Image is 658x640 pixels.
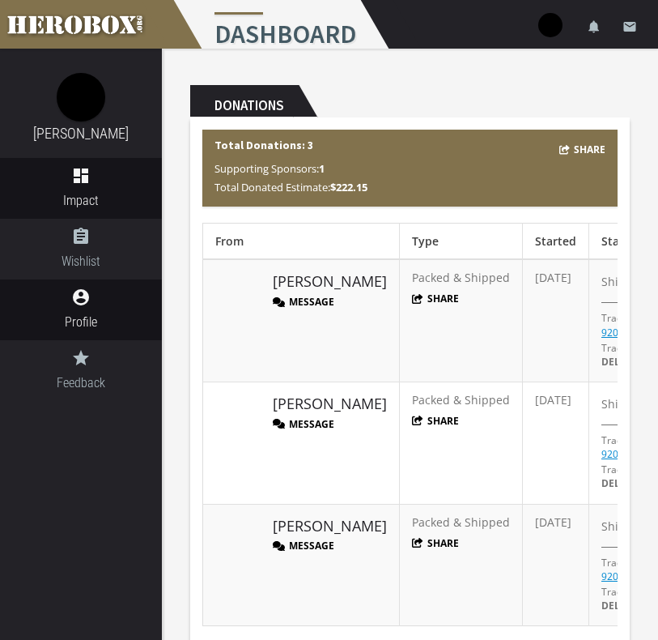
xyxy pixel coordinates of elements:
[273,394,387,415] a: [PERSON_NAME]
[587,19,601,34] i: notifications
[214,161,325,176] span: Supporting Sponsors:
[601,599,655,612] span: DELIVERED
[412,392,510,407] span: Packed & Shipped
[400,224,523,260] th: Type
[601,311,652,325] p: Tracking #:
[412,414,459,428] button: Share
[330,180,367,194] b: $222.15
[412,270,510,285] span: Packed & Shipped
[559,140,606,159] button: Share
[523,504,589,626] td: [DATE]
[412,536,459,550] button: Share
[215,392,256,433] img: image
[273,417,334,431] button: Message
[412,292,459,305] button: Share
[57,73,105,122] img: image
[273,539,334,553] button: Message
[523,224,589,260] th: Started
[601,556,652,570] p: Tracking #:
[273,271,387,292] a: [PERSON_NAME]
[215,270,256,310] img: image
[214,180,367,194] span: Total Donated Estimate:
[412,514,510,530] span: Packed & Shipped
[523,259,589,382] td: [DATE]
[214,138,313,152] b: Total Donations: 3
[319,161,325,176] b: 1
[273,295,334,309] button: Message
[601,476,655,490] span: DELIVERED
[523,382,589,504] td: [DATE]
[622,19,637,34] i: email
[190,85,299,117] h2: Donations
[538,13,562,37] img: user-image
[273,516,387,537] a: [PERSON_NAME]
[601,433,652,447] p: Tracking #:
[203,224,400,260] th: From
[202,130,618,207] div: Total Donations: 3
[33,125,129,142] a: [PERSON_NAME]
[601,355,655,369] span: DELIVERED
[71,166,91,186] i: dashboard
[215,514,256,555] img: image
